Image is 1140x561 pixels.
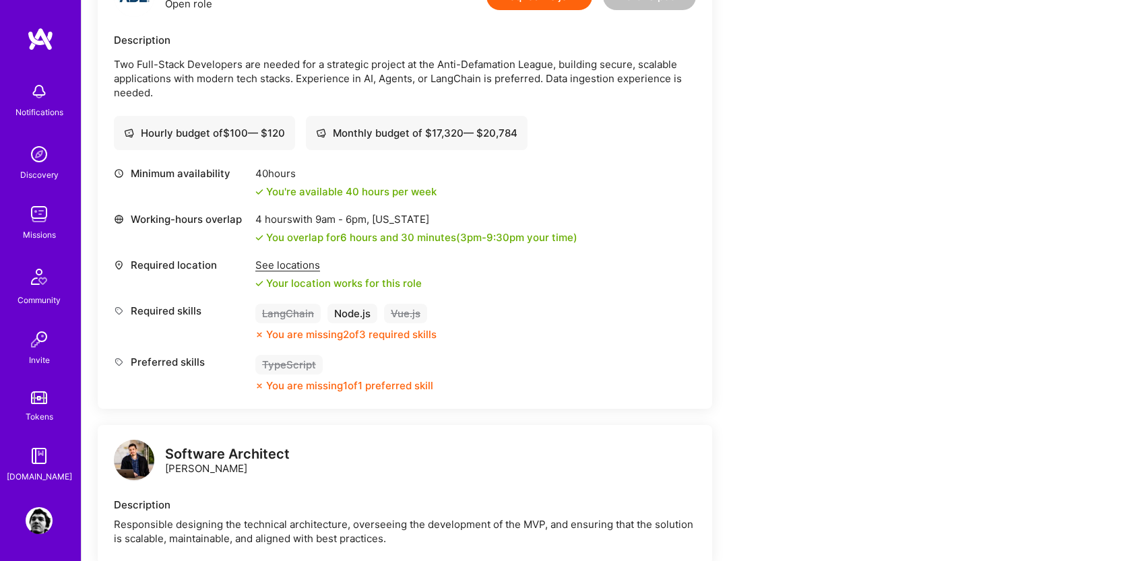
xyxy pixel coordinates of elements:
[26,141,53,168] img: discovery
[31,391,47,404] img: tokens
[114,304,249,318] div: Required skills
[266,327,437,341] div: You are missing 2 of 3 required skills
[114,168,124,178] i: icon Clock
[23,261,55,293] img: Community
[255,276,422,290] div: Your location works for this role
[114,498,696,512] div: Description
[7,469,72,484] div: [DOMAIN_NAME]
[124,126,285,140] div: Hourly budget of $ 100 — $ 120
[114,440,154,484] a: logo
[26,442,53,469] img: guide book
[114,306,124,316] i: icon Tag
[316,126,517,140] div: Monthly budget of $ 17,320 — $ 20,784
[266,230,577,244] div: You overlap for 6 hours and 30 minutes ( your time)
[255,331,263,339] i: icon CloseOrange
[255,355,323,374] div: TypeScript
[255,166,437,180] div: 40 hours
[26,78,53,105] img: bell
[255,185,437,199] div: You're available 40 hours per week
[384,304,427,323] div: Vue.js
[327,304,377,323] div: Node.js
[114,258,249,272] div: Required location
[255,382,263,390] i: icon CloseOrange
[114,355,249,369] div: Preferred skills
[114,166,249,180] div: Minimum availability
[124,128,134,138] i: icon Cash
[26,201,53,228] img: teamwork
[255,304,321,323] div: LangChain
[255,188,263,196] i: icon Check
[26,507,53,534] img: User Avatar
[20,168,59,182] div: Discovery
[114,260,124,270] i: icon Location
[266,378,433,393] div: You are missing 1 of 1 preferred skill
[165,447,290,461] div: Software Architect
[114,357,124,367] i: icon Tag
[114,214,124,224] i: icon World
[15,105,63,119] div: Notifications
[26,326,53,353] img: Invite
[460,231,524,244] span: 3pm - 9:30pm
[255,212,577,226] div: 4 hours with [US_STATE]
[313,213,372,226] span: 9am - 6pm ,
[27,27,54,51] img: logo
[18,293,61,307] div: Community
[114,212,249,226] div: Working-hours overlap
[316,128,326,138] i: icon Cash
[255,234,263,242] i: icon Check
[165,447,290,475] div: [PERSON_NAME]
[114,33,696,47] div: Description
[114,57,696,100] p: Two Full-Stack Developers are needed for a strategic project at the Anti-Defamation League, build...
[255,279,263,288] i: icon Check
[114,517,696,546] div: Responsible designing the technical architecture, overseeing the development of the MVP, and ensu...
[114,440,154,480] img: logo
[29,353,50,367] div: Invite
[26,409,53,424] div: Tokens
[22,507,56,534] a: User Avatar
[23,228,56,242] div: Missions
[255,258,422,272] div: See locations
